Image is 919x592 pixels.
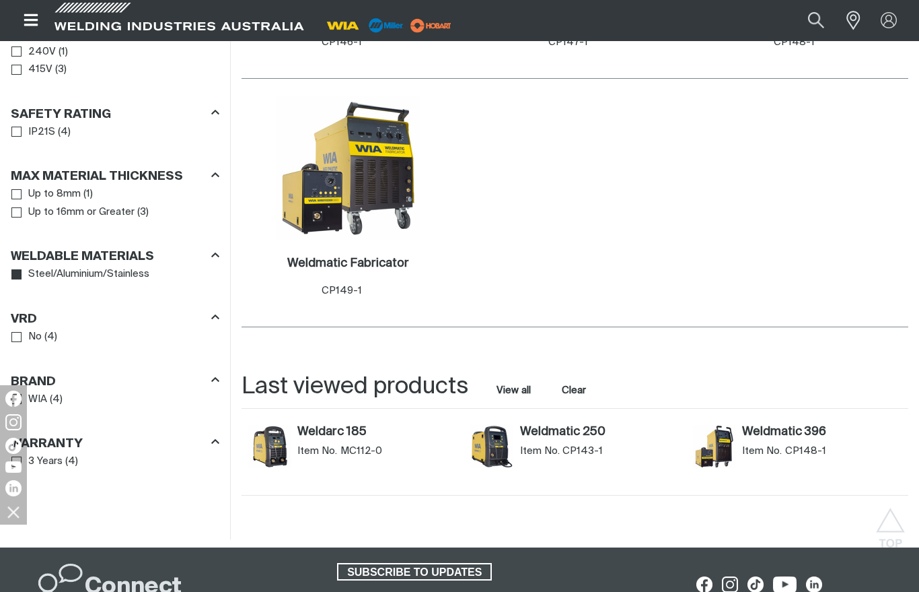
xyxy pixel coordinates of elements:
a: Up to 8mm [11,185,81,203]
a: SUBSCRIBE TO UPDATES [337,563,492,581]
a: 415V [11,61,52,79]
span: ( 4 ) [58,125,71,140]
span: CP146-1 [322,37,362,47]
img: Weldmatic Fabricator [277,96,420,240]
h3: Weldable Materials [11,249,154,265]
span: SUBSCRIBE TO UPDATES [338,563,490,581]
a: View all last viewed products [497,384,531,397]
span: WIA [28,392,47,407]
span: CP143-1 [562,445,603,458]
img: LinkedIn [5,480,22,496]
span: Up to 16mm or Greater [28,205,135,220]
h3: Warranty [11,436,83,452]
a: Weldmatic 250 [520,425,679,440]
div: VRD [11,309,219,327]
div: Weldable Materials [11,247,219,265]
span: ( 3 ) [137,205,149,220]
a: Weldmatic Fabricator [287,256,409,271]
ul: Brand [11,391,219,409]
ul: Safety Rating [11,123,219,141]
a: Steel/Aluminium/Stainless [11,265,149,284]
a: Up to 16mm or Greater [11,203,135,222]
span: No [28,329,42,345]
span: MC112-0 [340,445,382,458]
h3: Max Material Thickness [11,169,183,185]
button: Scroll to top [875,508,906,538]
h3: VRD [11,312,37,327]
div: Safety Rating [11,104,219,123]
article: Weldarc 185 (MC112-0) [242,422,464,482]
a: 240V [11,43,56,61]
ul: Weldable Materials [11,265,219,284]
h2: Last viewed products [242,372,468,402]
ul: VRD [11,328,219,346]
span: CP148-1 [774,37,815,47]
a: miller [406,20,455,30]
img: TikTok [5,438,22,454]
span: Item No. [520,445,560,458]
span: ( 4 ) [44,329,57,345]
a: 3 Years [11,453,63,471]
img: Weldmatic 250 [470,425,513,468]
a: WIA [11,391,47,409]
span: 240V [28,44,56,60]
span: ( 4 ) [65,454,78,469]
a: Weldmatic 396 [742,425,902,440]
img: Instagram [5,414,22,430]
img: hide socials [2,500,25,523]
ul: Power Voltage [11,43,219,79]
button: Clear all last viewed products [559,381,589,399]
a: IP21S [11,123,55,141]
span: CP149-1 [322,286,362,296]
img: Weldarc 185 [248,425,291,468]
span: 3 Years [28,454,63,469]
span: ( 1 ) [59,44,68,60]
span: ( 4 ) [50,392,63,407]
img: Weldmatic 396 [693,425,736,468]
button: Search products [793,5,839,36]
div: Max Material Thickness [11,167,219,185]
img: miller [406,15,455,36]
ul: Max Material Thickness [11,185,219,221]
img: Facebook [5,391,22,407]
img: YouTube [5,461,22,473]
h2: Weldmatic Fabricator [287,257,409,269]
a: No [11,328,42,346]
span: 415V [28,62,52,77]
h3: Brand [11,374,56,390]
span: Up to 8mm [28,187,81,202]
a: Weldarc 185 [297,425,457,440]
span: Item No. [742,445,782,458]
span: CP147-1 [548,37,588,47]
div: Brand [11,372,219,390]
span: Item No. [297,445,337,458]
span: ( 1 ) [83,187,93,202]
span: Steel/Aluminium/Stainless [28,267,149,282]
article: Weldmatic 396 (CP148-1) [686,422,909,482]
ul: Warranty [11,453,219,471]
span: CP148-1 [785,445,826,458]
input: Product name or item number... [776,5,839,36]
span: ( 3 ) [55,62,67,77]
div: Warranty [11,434,219,453]
h3: Safety Rating [11,107,111,123]
article: Weldmatic 250 (CP143-1) [464,422,686,482]
span: IP21S [28,125,55,140]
